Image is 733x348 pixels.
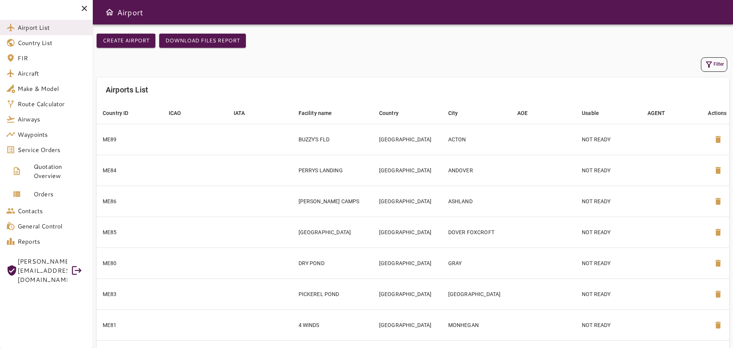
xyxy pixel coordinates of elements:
span: Airways [18,115,87,124]
td: [GEOGRAPHIC_DATA] [373,248,442,278]
td: DOVER FOXCROFT [442,217,511,248]
td: PERRYS LANDING [292,155,373,186]
td: DRY POND [292,248,373,278]
span: AGENT [647,108,675,118]
span: IATA [234,108,255,118]
span: delete [714,228,723,237]
button: Open drawer [102,5,117,20]
h6: Airport [117,6,143,18]
td: [GEOGRAPHIC_DATA] [373,155,442,186]
span: General Control [18,222,87,231]
td: ME85 [97,217,163,248]
span: Make & Model [18,84,87,93]
p: NOT READY [582,321,635,329]
h6: Airports List [106,84,148,96]
span: delete [714,197,723,206]
button: Delete Airport [709,161,727,180]
div: AGENT [647,108,665,118]
span: delete [714,259,723,268]
span: City [448,108,468,118]
span: Country ID [103,108,139,118]
span: Service Orders [18,145,87,154]
button: Delete Airport [709,285,727,303]
div: IATA [234,108,245,118]
button: Delete Airport [709,254,727,272]
td: MONHEGAN [442,309,511,340]
span: Facility name [299,108,342,118]
td: BUZZY'S FLD [292,124,373,155]
button: Delete Airport [709,316,727,334]
span: delete [714,320,723,330]
td: [GEOGRAPHIC_DATA] [373,309,442,340]
div: Usable [582,108,599,118]
span: Contacts [18,206,87,215]
span: Route Calculator [18,99,87,108]
span: Airport List [18,23,87,32]
span: Country [379,108,408,118]
td: 4 WINDS [292,309,373,340]
button: Delete Airport [709,223,727,241]
td: [GEOGRAPHIC_DATA] [292,217,373,248]
td: ME80 [97,248,163,278]
td: ME86 [97,186,163,217]
span: Quotation Overview [34,162,87,180]
span: delete [714,290,723,299]
span: Waypoints [18,130,87,139]
p: NOT READY [582,136,635,143]
td: [PERSON_NAME] CAMPS [292,186,373,217]
td: ME89 [97,124,163,155]
div: AOE [517,108,528,118]
div: Facility name [299,108,332,118]
p: NOT READY [582,197,635,205]
span: AOE [517,108,538,118]
span: Aircraft [18,69,87,78]
span: Orders [34,189,87,199]
td: PICKEREL POND [292,278,373,309]
td: ME84 [97,155,163,186]
div: ICAO [169,108,181,118]
p: NOT READY [582,259,635,267]
span: FIR [18,53,87,63]
td: [GEOGRAPHIC_DATA] [373,217,442,248]
span: Usable [582,108,609,118]
td: ACTON [442,124,511,155]
p: NOT READY [582,290,635,298]
td: ANDOVER [442,155,511,186]
span: delete [714,135,723,144]
td: [GEOGRAPHIC_DATA] [442,278,511,309]
p: NOT READY [582,167,635,174]
button: Create airport [97,34,155,48]
td: [GEOGRAPHIC_DATA] [373,186,442,217]
span: Reports [18,237,87,246]
span: [PERSON_NAME][EMAIL_ADDRESS][DOMAIN_NAME] [18,257,67,284]
p: NOT READY [582,228,635,236]
div: City [448,108,458,118]
button: Delete Airport [709,130,727,149]
td: ME83 [97,278,163,309]
span: Country List [18,38,87,47]
div: Country ID [103,108,129,118]
div: Country [379,108,399,118]
td: GRAY [442,248,511,278]
td: ME81 [97,309,163,340]
button: Delete Airport [709,192,727,210]
td: [GEOGRAPHIC_DATA] [373,278,442,309]
button: Filter [701,57,727,72]
span: delete [714,166,723,175]
td: ASHLAND [442,186,511,217]
td: [GEOGRAPHIC_DATA] [373,124,442,155]
span: ICAO [169,108,191,118]
button: Download Files Report [159,34,246,48]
